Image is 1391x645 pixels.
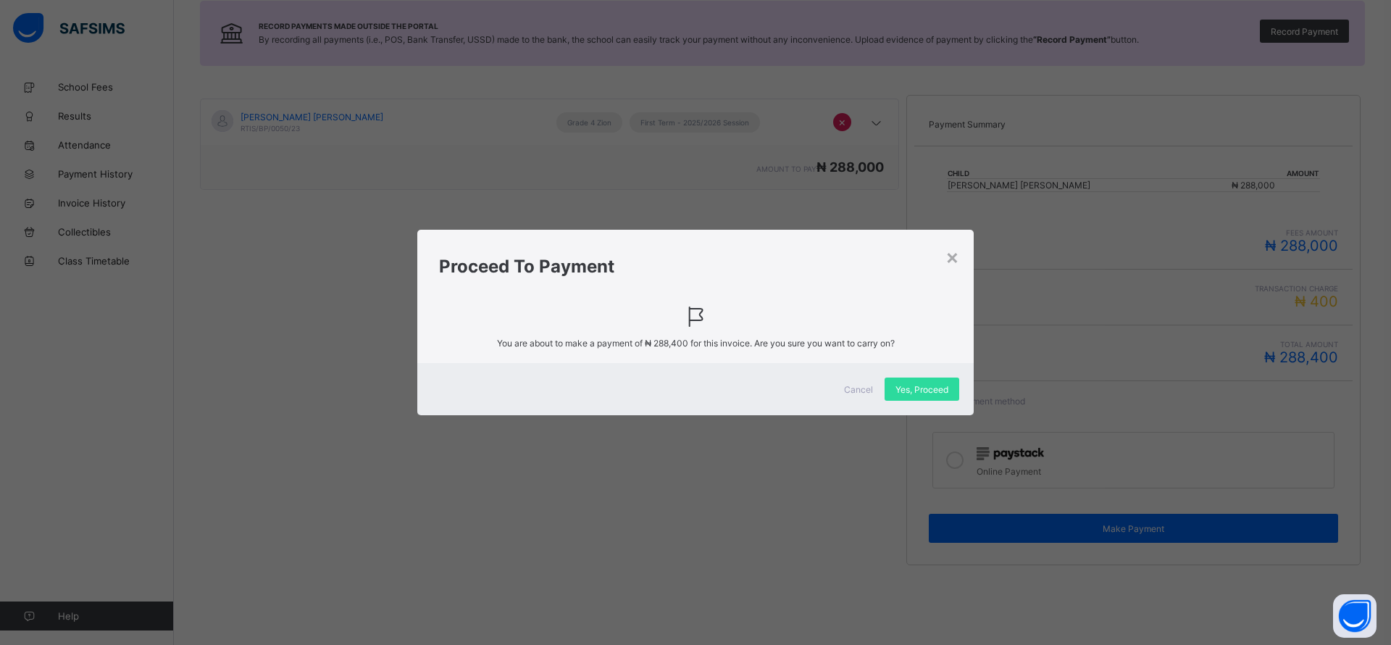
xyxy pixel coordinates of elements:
[439,338,952,349] span: You are about to make a payment of for this invoice. Are you sure you want to carry on?
[895,384,948,395] span: Yes, Proceed
[945,244,959,269] div: ×
[844,384,873,395] span: Cancel
[1333,594,1377,638] button: Open asap
[439,256,952,277] h1: Proceed To Payment
[645,338,688,349] span: ₦ 288,400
